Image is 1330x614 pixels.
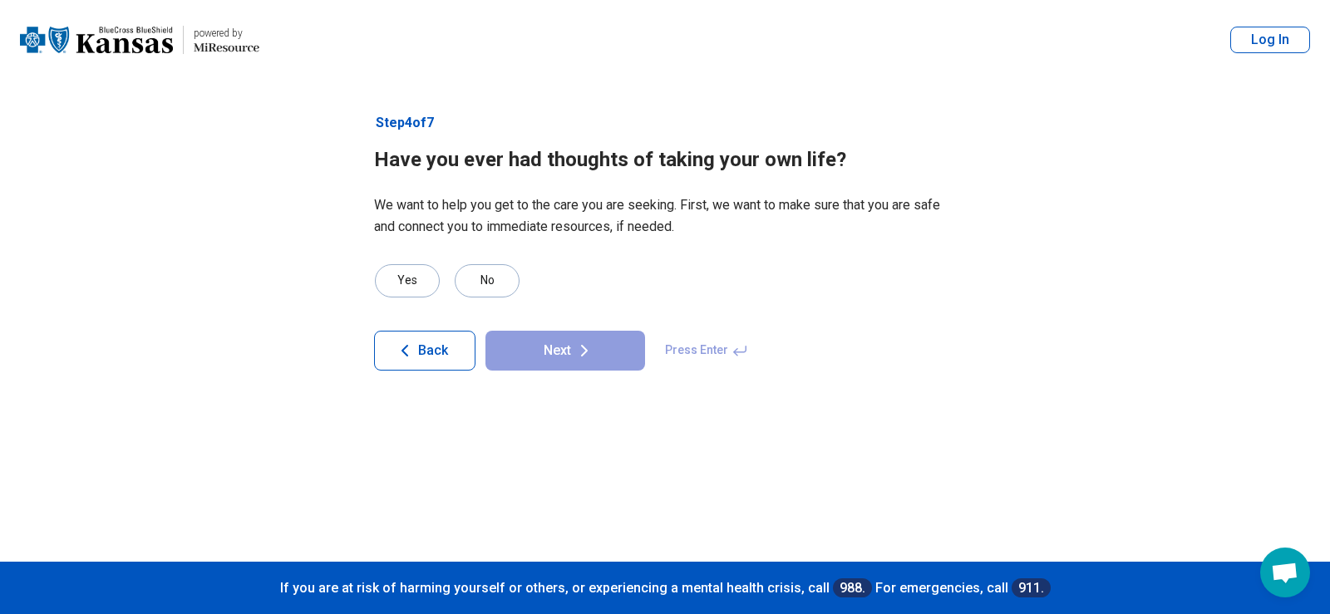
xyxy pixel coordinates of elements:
img: Blue Cross Blue Shield Kansas [20,20,173,60]
div: Open chat [1260,548,1310,597]
span: Press Enter [655,331,758,371]
p: Step 4 of 7 [374,113,956,133]
p: We want to help you get to the care you are seeking. First, we want to make sure that you are saf... [374,194,956,238]
span: Back [418,344,448,357]
div: Yes [375,264,440,297]
a: Blue Cross Blue Shield Kansaspowered by [20,20,259,60]
div: powered by [194,26,259,41]
button: Next [485,331,645,371]
div: No [455,264,520,297]
p: If you are at risk of harming yourself or others, or experiencing a mental health crisis, call Fo... [17,578,1313,597]
h1: Have you ever had thoughts of taking your own life? [374,146,956,174]
a: 988. [833,578,872,597]
a: 911. [1012,578,1051,597]
button: Log In [1230,27,1310,53]
button: Back [374,331,475,371]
